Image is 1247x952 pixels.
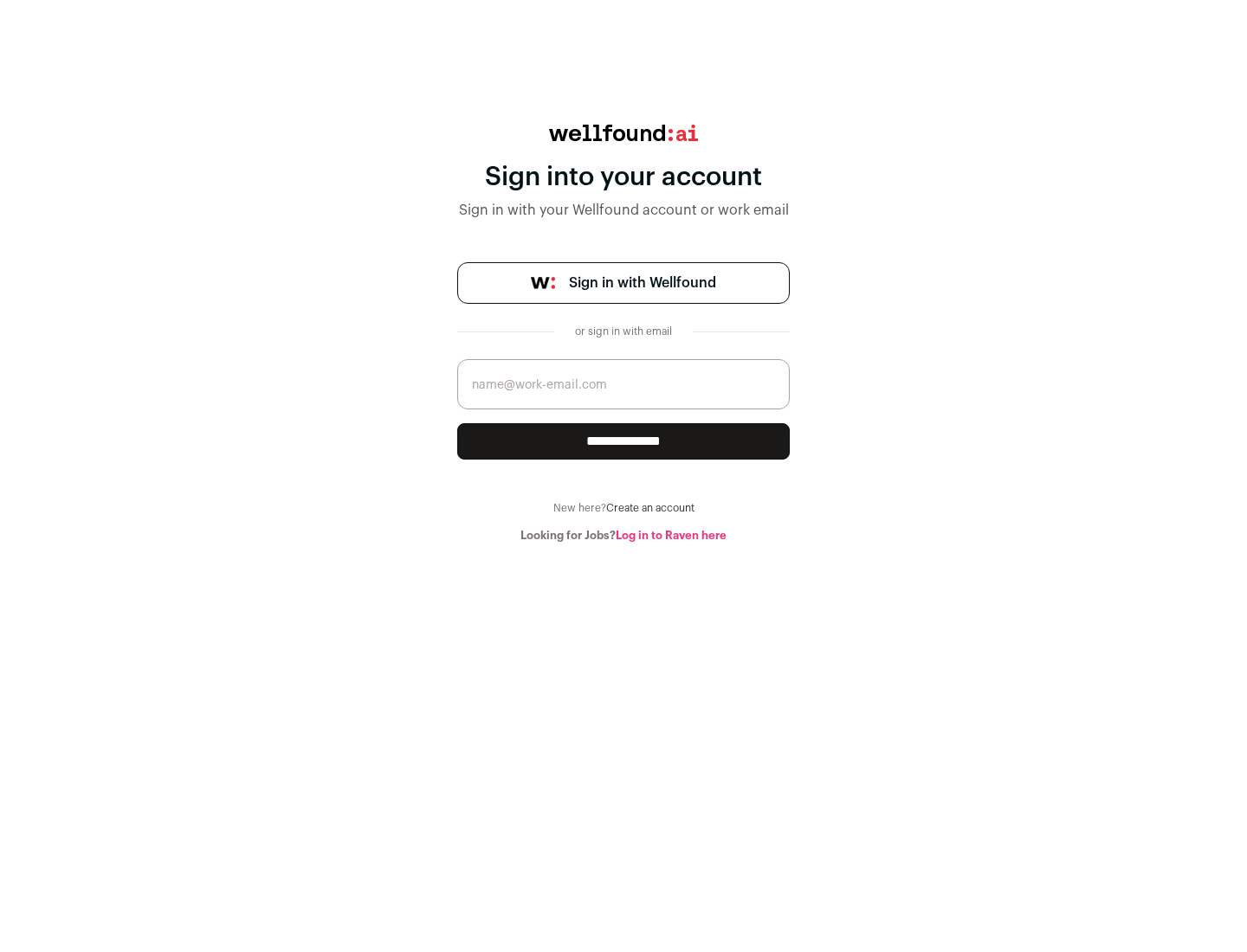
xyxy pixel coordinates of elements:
[457,200,790,221] div: Sign in with your Wellfound account or work email
[569,273,716,293] span: Sign in with Wellfound
[568,325,679,338] div: or sign in with email
[531,277,555,289] img: wellfound-symbol-flush-black-fb3c872781a75f747ccb3a119075da62bfe97bd399995f84a933054e44a575c4.png
[616,530,727,541] a: Log in to Raven here
[457,262,790,304] a: Sign in with Wellfound
[606,503,695,513] a: Create an account
[457,162,790,193] div: Sign into your account
[457,501,790,515] div: New here?
[549,125,698,141] img: wellfound:ai
[457,359,790,409] input: name@work-email.com
[457,529,790,543] div: Looking for Jobs?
